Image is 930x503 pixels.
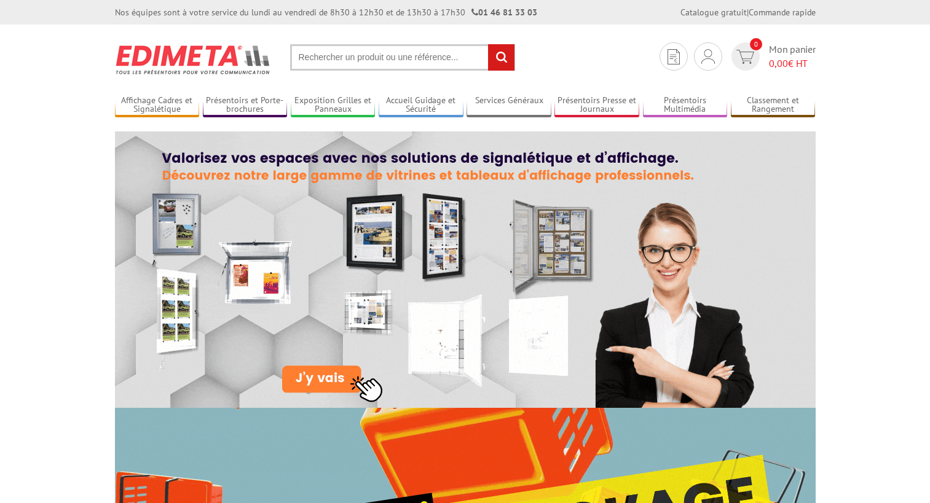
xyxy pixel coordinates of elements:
[115,6,537,18] div: Nos équipes sont à votre service du lundi au vendredi de 8h30 à 12h30 et de 13h30 à 17h30
[467,95,551,115] a: Services Généraux
[728,42,816,71] a: devis rapide 0 Mon panier 0,00€ HT
[731,95,816,115] a: Classement et Rangement
[115,37,272,82] img: Présentoir, panneau, stand - Edimeta - PLV, affichage, mobilier bureau, entreprise
[379,95,463,115] a: Accueil Guidage et Sécurité
[643,95,728,115] a: Présentoirs Multimédia
[680,6,816,18] div: |
[290,44,515,71] input: Rechercher un produit ou une référence...
[750,38,762,50] span: 0
[203,95,288,115] a: Présentoirs et Porte-brochures
[488,44,514,71] input: rechercher
[769,42,816,71] span: Mon panier
[769,57,788,69] span: 0,00
[680,7,747,18] a: Catalogue gratuit
[701,49,715,64] img: devis rapide
[736,50,754,64] img: devis rapide
[291,95,376,115] a: Exposition Grilles et Panneaux
[749,7,816,18] a: Commande rapide
[554,95,639,115] a: Présentoirs Presse et Journaux
[769,57,816,71] span: € HT
[115,95,200,115] a: Affichage Cadres et Signalétique
[668,49,680,64] img: devis rapide
[471,7,537,18] strong: 01 46 81 33 03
